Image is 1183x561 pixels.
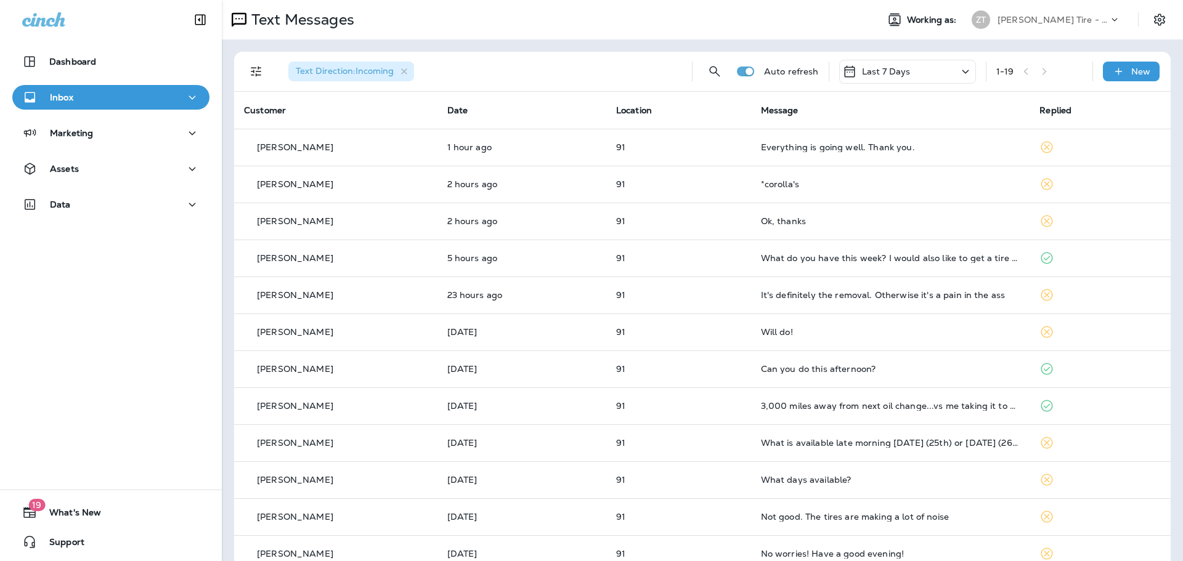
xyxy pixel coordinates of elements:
[447,179,596,189] p: Aug 26, 2025 11:49 AM
[761,438,1020,448] div: What is available late morning Monday (25th) or Tuesday (26th) next wk?
[761,216,1020,226] div: Ok, thanks
[244,105,286,116] span: Customer
[12,49,209,74] button: Dashboard
[50,200,71,209] p: Data
[37,507,101,522] span: What's New
[12,85,209,110] button: Inbox
[447,327,596,337] p: Aug 25, 2025 12:23 PM
[50,92,73,102] p: Inbox
[12,530,209,554] button: Support
[246,10,354,29] p: Text Messages
[12,500,209,525] button: 19What's New
[183,7,217,32] button: Collapse Sidebar
[50,128,93,138] p: Marketing
[761,105,799,116] span: Message
[761,549,1020,559] div: No worries! Have a good evening!
[1039,105,1071,116] span: Replied
[49,57,96,67] p: Dashboard
[761,290,1020,300] div: It's definitely the removal. Otherwise it's a pain in the ass
[616,179,625,190] span: 91
[447,512,596,522] p: Aug 22, 2025 11:29 AM
[1148,9,1171,31] button: Settings
[244,59,269,84] button: Filters
[28,499,45,511] span: 19
[972,10,990,29] div: ZT
[616,142,625,153] span: 91
[616,252,625,264] span: 91
[257,216,333,226] p: [PERSON_NAME]
[616,511,625,522] span: 91
[996,67,1014,76] div: 1 - 19
[257,364,333,374] p: [PERSON_NAME]
[447,475,596,485] p: Aug 22, 2025 12:08 PM
[447,216,596,226] p: Aug 26, 2025 11:42 AM
[998,15,1108,25] p: [PERSON_NAME] Tire - [PERSON_NAME]
[257,475,333,485] p: [PERSON_NAME]
[257,512,333,522] p: [PERSON_NAME]
[616,474,625,485] span: 91
[764,67,819,76] p: Auto refresh
[862,67,911,76] p: Last 7 Days
[257,253,333,263] p: [PERSON_NAME]
[447,438,596,448] p: Aug 22, 2025 01:13 PM
[616,326,625,337] span: 91
[1131,67,1150,76] p: New
[12,156,209,181] button: Assets
[907,15,959,25] span: Working as:
[447,401,596,411] p: Aug 23, 2025 11:38 AM
[761,179,1020,189] div: *corolla's
[447,364,596,374] p: Aug 25, 2025 10:18 AM
[616,216,625,227] span: 91
[12,192,209,217] button: Data
[616,289,625,301] span: 91
[616,105,652,116] span: Location
[761,253,1020,263] div: What do you have this week? I would also like to get a tire rotation and a quote on brakes.
[761,142,1020,152] div: Everything is going well. Thank you.
[616,400,625,411] span: 91
[257,327,333,337] p: [PERSON_NAME]
[296,65,394,76] span: Text Direction : Incoming
[257,142,333,152] p: [PERSON_NAME]
[288,62,414,81] div: Text Direction:Incoming
[702,59,727,84] button: Search Messages
[257,401,333,411] p: [PERSON_NAME]
[761,401,1020,411] div: 3,000 miles away from next oil change...vs me taking it to valvoline,how much do you guys charge?
[761,364,1020,374] div: Can you do this afternoon?
[447,290,596,300] p: Aug 25, 2025 03:34 PM
[50,164,79,174] p: Assets
[616,363,625,374] span: 91
[257,290,333,300] p: [PERSON_NAME]
[447,105,468,116] span: Date
[447,549,596,559] p: Aug 21, 2025 05:24 PM
[447,142,596,152] p: Aug 26, 2025 12:40 PM
[616,437,625,448] span: 91
[257,549,333,559] p: [PERSON_NAME]
[761,512,1020,522] div: Not good. The tires are making a lot of noise
[761,327,1020,337] div: Will do!
[37,537,84,552] span: Support
[616,548,625,559] span: 91
[257,179,333,189] p: [PERSON_NAME]
[257,438,333,448] p: [PERSON_NAME]
[761,475,1020,485] div: What days available?
[447,253,596,263] p: Aug 26, 2025 09:14 AM
[12,121,209,145] button: Marketing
